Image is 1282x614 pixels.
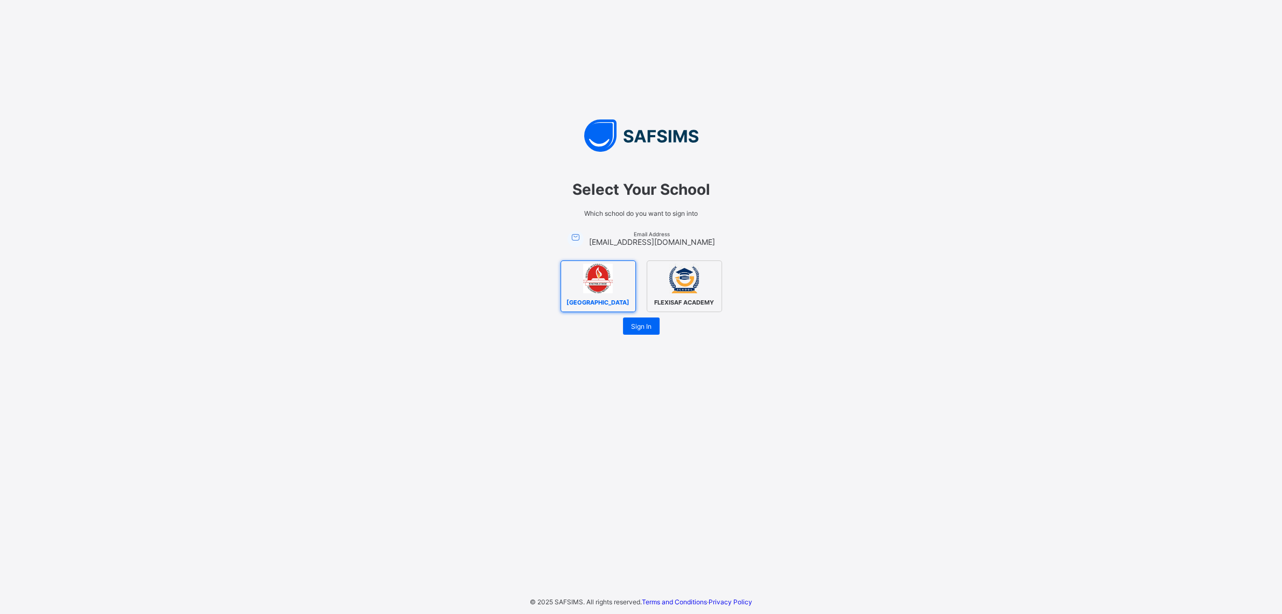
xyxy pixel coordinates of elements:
span: FLEXISAF ACADEMY [651,296,717,309]
img: FERSCOAT INTERNATIONAL SCHOOL [583,264,613,293]
span: [EMAIL_ADDRESS][DOMAIN_NAME] [589,237,715,246]
span: · [642,598,752,606]
img: SAFSIMS Logo [480,119,803,152]
span: [GEOGRAPHIC_DATA] [564,296,632,309]
img: FLEXISAF ACADEMY [669,264,699,293]
span: Sign In [631,322,651,330]
span: Select Your School [491,180,792,199]
span: Which school do you want to sign into [491,209,792,217]
span: © 2025 SAFSIMS. All rights reserved. [530,598,642,606]
span: Email Address [589,231,715,237]
a: Privacy Policy [709,598,752,606]
a: Terms and Conditions [642,598,707,606]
